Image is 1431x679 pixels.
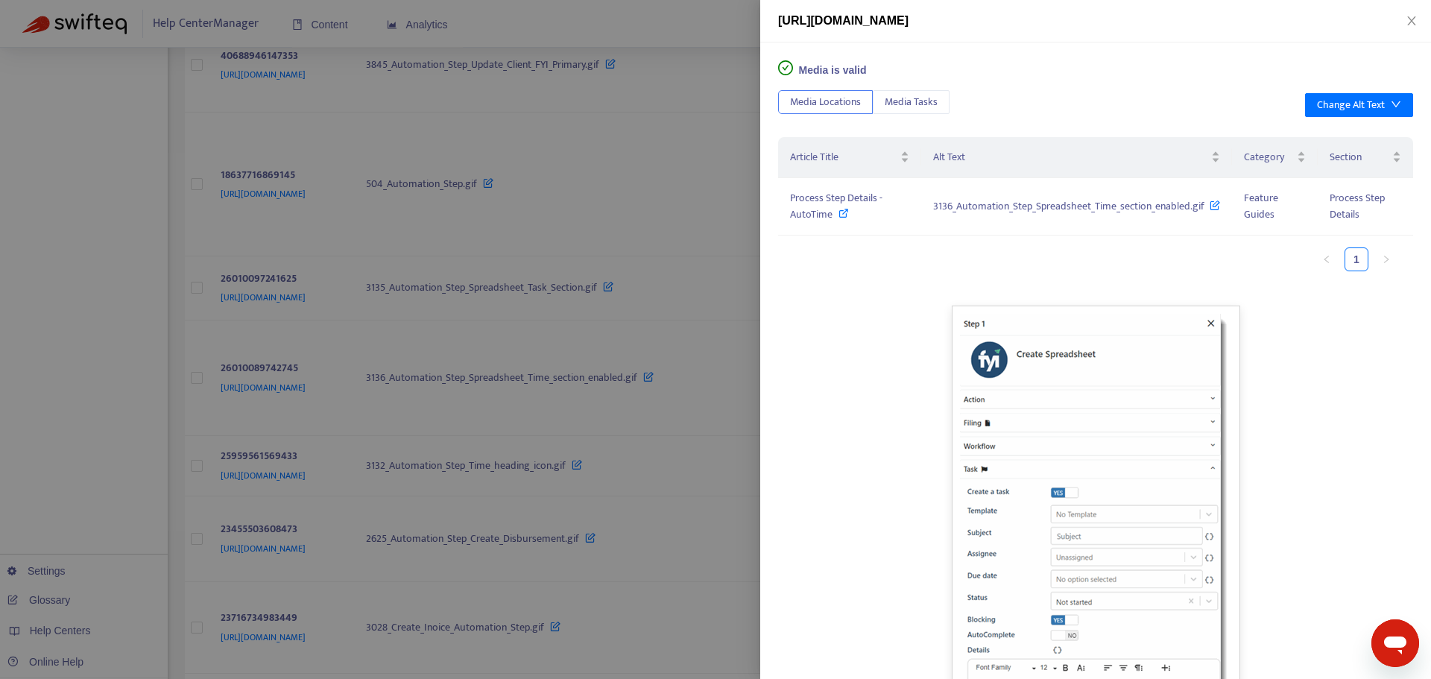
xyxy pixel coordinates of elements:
span: right [1382,255,1391,264]
span: Media Tasks [885,94,938,110]
span: Article Title [790,149,897,165]
div: Change Alt Text [1317,97,1385,113]
span: Category [1244,149,1294,165]
span: down [1391,99,1401,110]
th: Article Title [778,137,921,178]
a: 1 [1345,248,1368,271]
span: Feature Guides [1244,189,1278,223]
button: Media Locations [778,90,873,114]
span: left [1322,255,1331,264]
li: Next Page [1374,247,1398,271]
button: Media Tasks [873,90,950,114]
button: right [1374,247,1398,271]
span: Process Step Details - AutoTime [790,189,882,223]
iframe: Button to launch messaging window [1371,619,1419,667]
span: Media Locations [790,94,861,110]
span: Section [1330,149,1389,165]
th: Alt Text [921,137,1233,178]
li: Previous Page [1315,247,1339,271]
span: Media is valid [799,64,867,76]
li: 1 [1345,247,1368,271]
span: close [1406,15,1418,27]
th: Category [1232,137,1318,178]
span: Alt Text [933,149,1209,165]
span: 3136_Automation_Step_Spreadsheet_Time_section_enabled.gif [933,198,1204,215]
span: check-circle [778,60,793,75]
th: Section [1318,137,1413,178]
span: [URL][DOMAIN_NAME] [778,14,909,27]
button: Change Alt Text [1305,93,1413,117]
button: Close [1401,14,1422,28]
button: left [1315,247,1339,271]
span: Process Step Details [1330,189,1385,223]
